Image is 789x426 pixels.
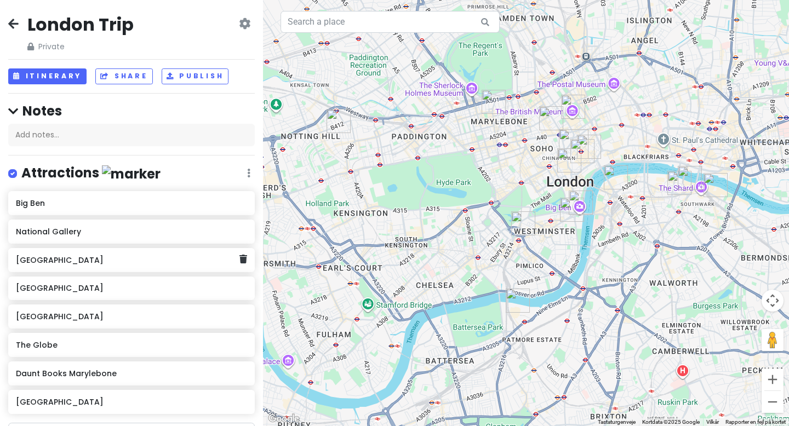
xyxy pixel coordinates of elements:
div: National Gallery [557,148,581,172]
div: Flat Iron Square [667,171,691,195]
span: Kortdata ©2025 Google [642,419,700,425]
div: Daunt Books Marylebone [482,90,506,114]
a: Vilkår [706,419,719,425]
div: West End [559,129,588,159]
h4: Notes [8,102,255,119]
div: King's College London Waterloo Campus [604,165,628,189]
button: Zoom ind [762,369,784,390]
h4: Attractions [21,164,161,182]
input: Search a place [281,11,500,33]
button: Itinerary [8,68,87,84]
button: Zoom ud [762,391,784,413]
div: Add notes... [8,124,255,147]
h2: London Trip [27,13,134,36]
div: The Globe [327,109,351,133]
a: Rapporter en fejl på kortet [725,419,786,425]
h6: The Globe [16,340,247,350]
div: British Museum [561,95,585,119]
div: Borough Market [678,166,702,190]
h6: Big Ben [16,198,247,208]
h6: [GEOGRAPHIC_DATA] [16,255,239,265]
h6: [GEOGRAPHIC_DATA] [16,397,247,407]
button: Tastaturgenveje [598,418,636,426]
div: Westminster Abbey [560,198,584,222]
img: marker [102,165,161,182]
div: Solis [506,289,530,313]
h6: National Gallery [16,227,247,237]
h6: [GEOGRAPHIC_DATA] [16,312,247,321]
button: Share [95,68,152,84]
div: Big Ben [569,191,593,215]
h6: [GEOGRAPHIC_DATA] [16,283,247,293]
div: STEREO Covent Garden [577,135,601,159]
div: Flat Iron Covent Garden [570,139,594,163]
span: Private [27,41,134,53]
img: Google [266,412,302,426]
div: Circolo Popolare [539,106,563,130]
h6: Daunt Books Marylebone [16,369,247,378]
button: Publish [162,68,229,84]
div: Victoria Palace Theatre [511,211,535,235]
button: Styringselement til kortkamera [762,290,784,312]
a: Delete place [239,252,247,267]
div: Flat Iron London Bridge [704,173,728,197]
a: Åbn dette området i Google Maps (åbner i et nyt vindue) [266,412,302,426]
button: Træk Pegman hen på kortet for at åbne Street View [762,329,784,351]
